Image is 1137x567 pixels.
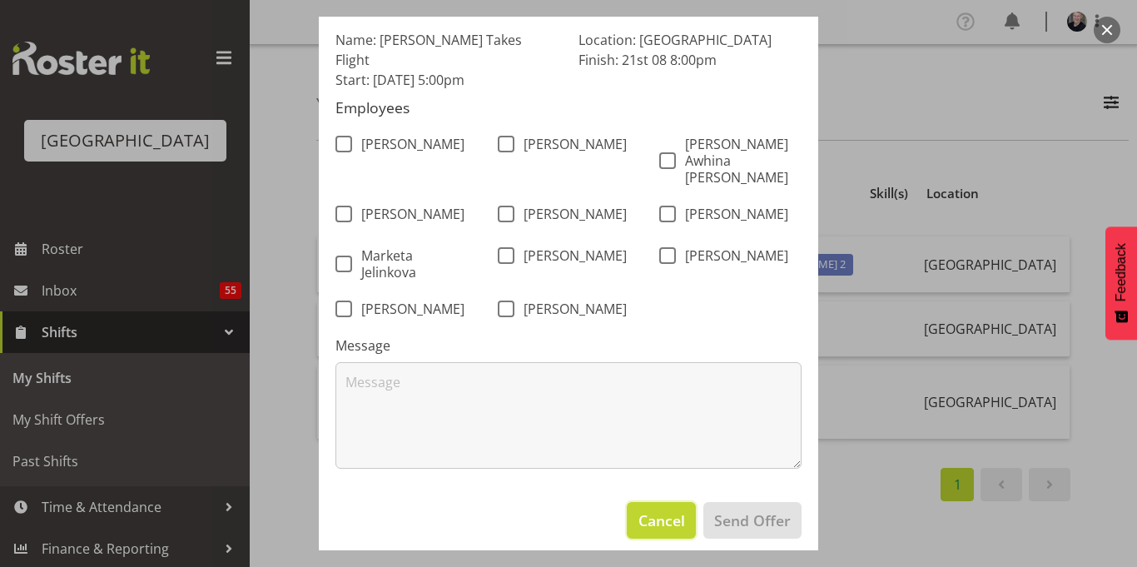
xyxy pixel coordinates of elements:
[514,247,627,264] span: [PERSON_NAME]
[352,136,464,152] span: [PERSON_NAME]
[676,206,788,222] span: [PERSON_NAME]
[1114,243,1129,301] span: Feedback
[335,100,802,117] h5: Employees
[714,510,791,531] span: Send Offer
[638,510,685,531] span: Cancel
[325,20,568,100] div: Name: [PERSON_NAME] Takes Flight Start: [DATE] 5:00pm
[676,136,795,186] span: [PERSON_NAME] Awhina [PERSON_NAME]
[514,136,627,152] span: [PERSON_NAME]
[676,247,788,264] span: [PERSON_NAME]
[568,20,812,100] div: Location: [GEOGRAPHIC_DATA] Finish: 21st 08 8:00pm
[352,206,464,222] span: [PERSON_NAME]
[514,206,627,222] span: [PERSON_NAME]
[352,301,464,317] span: [PERSON_NAME]
[1105,226,1137,340] button: Feedback - Show survey
[335,336,802,356] label: Message
[352,247,471,281] span: Marketa Jelinkova
[703,502,802,539] button: Send Offer
[514,301,627,317] span: [PERSON_NAME]
[627,502,695,539] button: Cancel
